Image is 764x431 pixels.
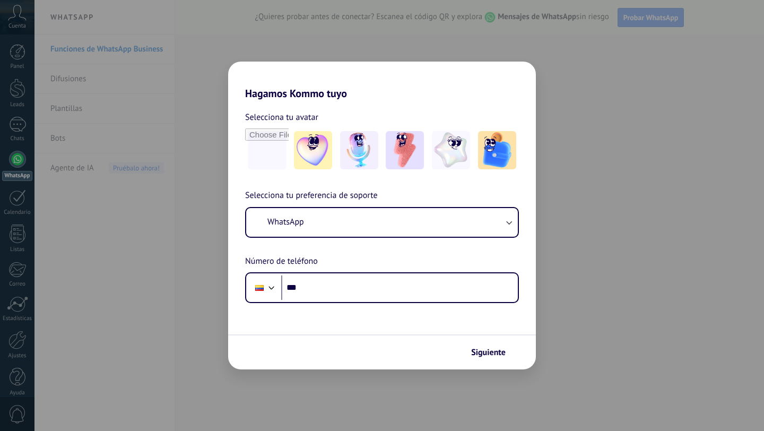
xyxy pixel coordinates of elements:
img: -5.jpeg [478,131,516,169]
img: -4.jpeg [432,131,470,169]
span: WhatsApp [267,217,304,227]
button: Siguiente [466,343,520,361]
img: -1.jpeg [294,131,332,169]
span: Selecciona tu avatar [245,110,318,124]
span: Siguiente [471,349,506,356]
h2: Hagamos Kommo tuyo [228,62,536,100]
div: Colombia: + 57 [249,277,270,299]
img: -3.jpeg [386,131,424,169]
span: Número de teléfono [245,255,318,269]
button: WhatsApp [246,208,518,237]
img: -2.jpeg [340,131,378,169]
span: Selecciona tu preferencia de soporte [245,189,378,203]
